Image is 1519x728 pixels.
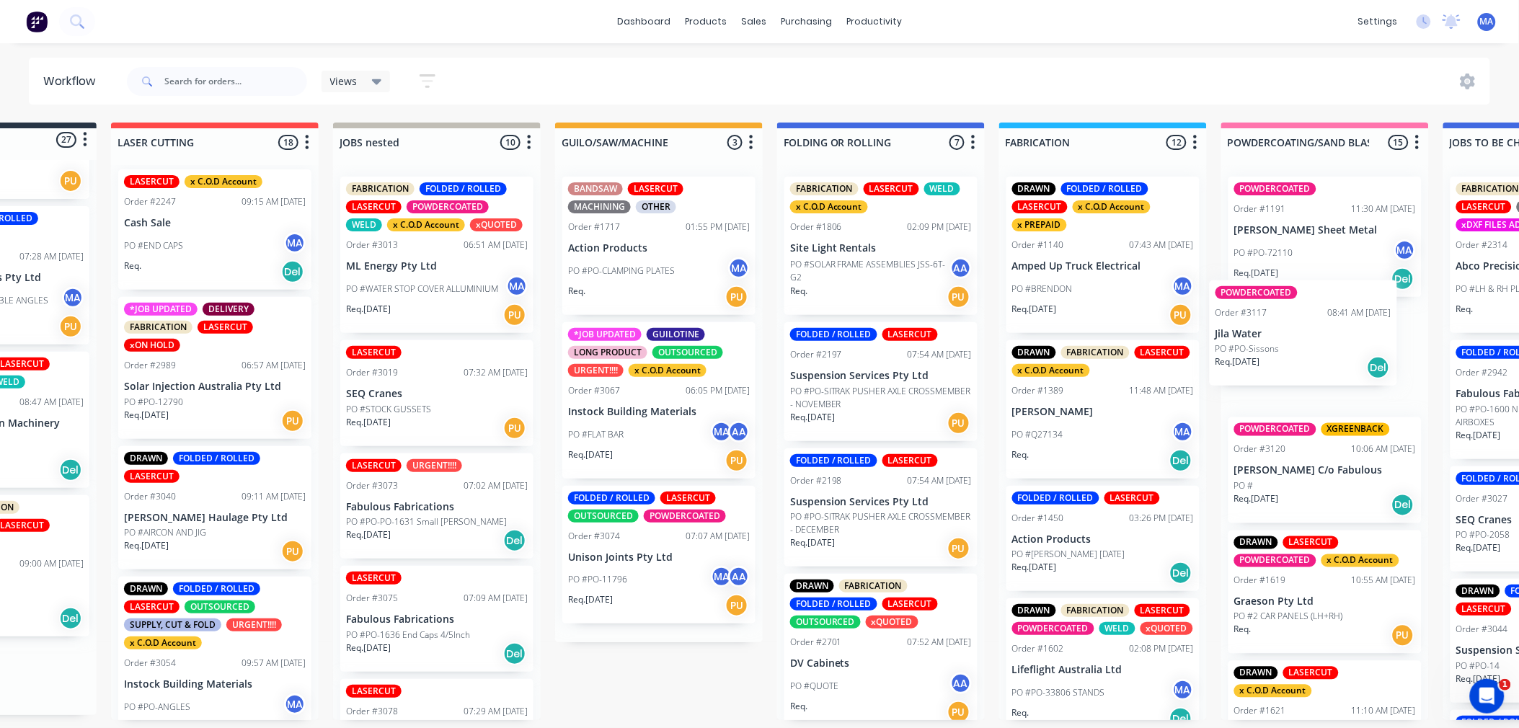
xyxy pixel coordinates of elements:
[562,135,704,150] input: Enter column name…
[26,11,48,32] img: Factory
[784,135,926,150] input: Enter column name…
[734,11,774,32] div: sales
[1470,679,1505,714] iframe: Intercom live chat
[949,135,965,150] span: 7
[118,135,260,150] input: Enter column name…
[1480,15,1494,28] span: MA
[678,11,734,32] div: products
[1166,135,1187,150] span: 12
[1228,135,1370,150] input: Enter column name…
[340,135,482,150] input: Enter column name…
[774,11,839,32] div: purchasing
[1006,135,1148,150] input: Enter column name…
[500,135,521,150] span: 10
[1500,679,1511,691] span: 1
[727,135,743,150] span: 3
[330,74,358,89] span: Views
[278,135,298,150] span: 18
[1351,11,1405,32] div: settings
[164,67,307,96] input: Search for orders...
[610,11,678,32] a: dashboard
[1389,135,1409,150] span: 15
[56,132,76,147] span: 27
[43,73,102,90] div: Workflow
[839,11,909,32] div: productivity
